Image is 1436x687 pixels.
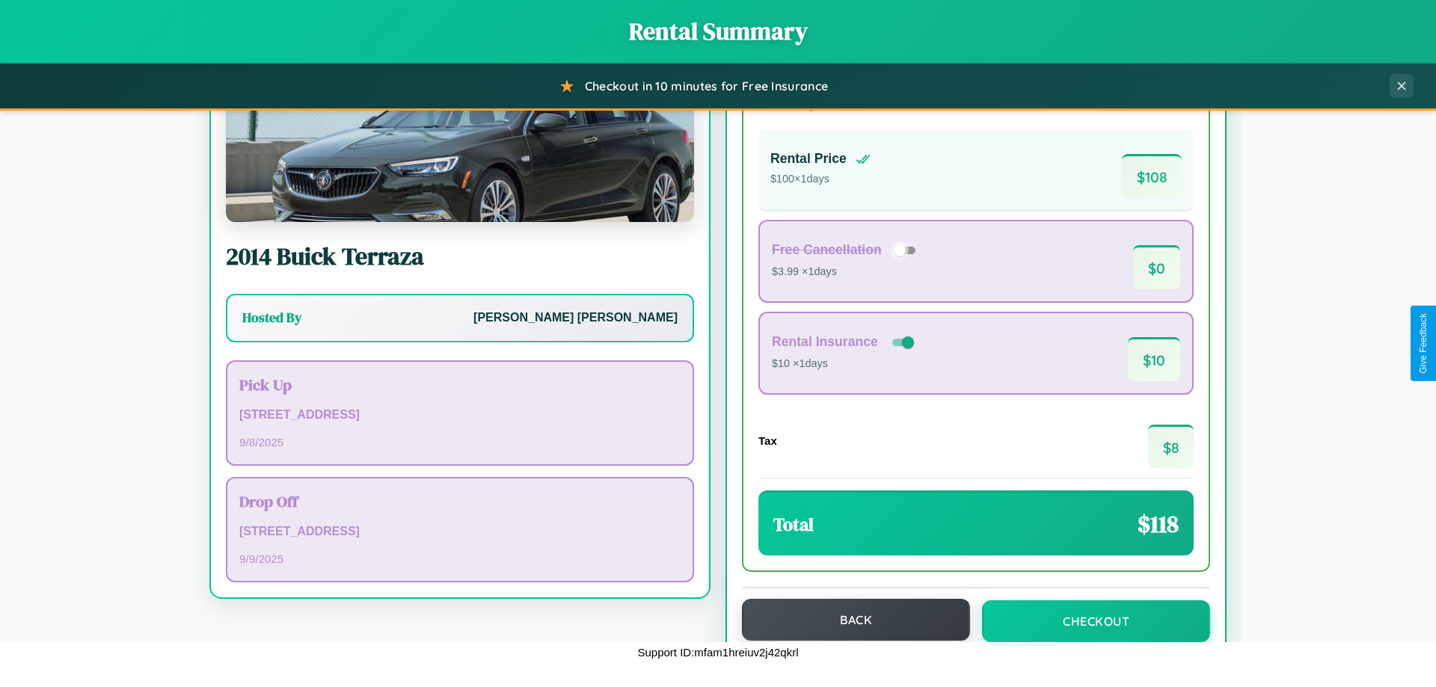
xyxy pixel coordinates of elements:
h4: Tax [758,434,777,447]
button: Checkout [982,600,1210,642]
p: [STREET_ADDRESS] [239,521,681,543]
span: $ 108 [1122,154,1182,198]
p: 9 / 8 / 2025 [239,432,681,452]
h3: Total [773,512,814,537]
h2: 2014 Buick Terraza [226,240,694,273]
h4: Free Cancellation [772,242,882,258]
h3: Hosted By [242,309,301,327]
p: [STREET_ADDRESS] [239,404,681,426]
h4: Rental Insurance [772,334,878,350]
span: Checkout in 10 minutes for Free Insurance [585,78,828,93]
p: 9 / 9 / 2025 [239,549,681,569]
span: $ 118 [1138,508,1179,540]
img: Buick Terraza [226,73,694,222]
div: Give Feedback [1418,313,1429,374]
p: $10 × 1 days [772,354,917,374]
h4: Rental Price [770,151,847,167]
h3: Pick Up [239,374,681,395]
p: $ 100 × 1 days [770,170,871,189]
p: Support ID: mfam1hreiuv2j42qkrl [637,642,798,662]
span: $ 8 [1148,425,1194,469]
button: Back [742,599,970,641]
p: $3.99 × 1 days [772,262,921,282]
span: $ 0 [1133,245,1180,289]
p: [PERSON_NAME] [PERSON_NAME] [473,307,678,329]
h3: Drop Off [239,490,681,512]
h1: Rental Summary [15,15,1421,48]
span: $ 10 [1128,337,1180,381]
